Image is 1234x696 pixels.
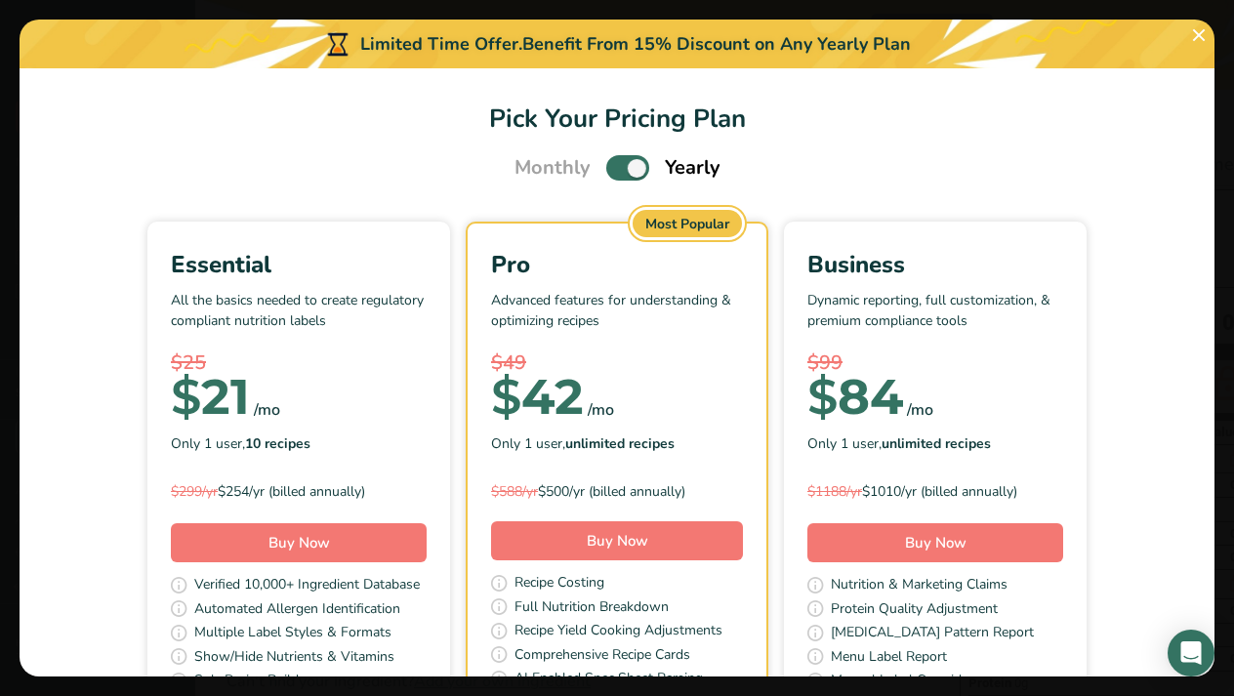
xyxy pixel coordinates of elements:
div: $254/yr (billed annually) [171,481,427,502]
div: $25 [171,348,427,378]
button: Buy Now [171,523,427,562]
div: Open Intercom Messenger [1168,630,1214,676]
span: $ [491,367,521,427]
span: $ [171,367,201,427]
span: $ [807,367,838,427]
button: Buy Now [491,521,743,560]
div: Benefit From 15% Discount on Any Yearly Plan [522,31,911,58]
span: Manual Label Override [831,670,968,694]
h1: Pick Your Pricing Plan [43,100,1191,138]
span: Monthly [514,153,591,183]
span: Comprehensive Recipe Cards [514,644,690,669]
span: Menu Label Report [831,646,947,671]
span: Sub-Recipe Builder [194,670,310,694]
span: Buy Now [587,531,648,551]
div: 42 [491,378,584,417]
span: [MEDICAL_DATA] Pattern Report [831,622,1034,646]
div: Pro [491,247,743,282]
div: Business [807,247,1063,282]
span: AI Enabled Spec Sheet Parsing [514,668,703,692]
span: $588/yr [491,482,538,501]
div: $99 [807,348,1063,378]
div: $500/yr (billed annually) [491,481,743,502]
span: Show/Hide Nutrients & Vitamins [194,646,394,671]
span: $1188/yr [807,482,862,501]
p: Advanced features for understanding & optimizing recipes [491,290,743,348]
div: Essential [171,247,427,282]
div: /mo [254,398,280,422]
span: Multiple Label Styles & Formats [194,622,391,646]
b: unlimited recipes [882,434,991,453]
span: Automated Allergen Identification [194,598,400,623]
div: /mo [907,398,933,422]
div: 21 [171,378,250,417]
span: Only 1 user, [491,433,675,454]
p: All the basics needed to create regulatory compliant nutrition labels [171,290,427,348]
div: Limited Time Offer. [20,20,1214,68]
span: Yearly [665,153,720,183]
b: 10 recipes [245,434,310,453]
div: 84 [807,378,903,417]
div: $1010/yr (billed annually) [807,481,1063,502]
button: Buy Now [807,523,1063,562]
span: Verified 10,000+ Ingredient Database [194,574,420,598]
p: Dynamic reporting, full customization, & premium compliance tools [807,290,1063,348]
div: Most Popular [633,210,742,237]
span: Buy Now [268,533,330,553]
div: /mo [588,398,614,422]
span: Recipe Costing [514,572,604,596]
span: Only 1 user, [807,433,991,454]
span: Buy Now [905,533,967,553]
b: unlimited recipes [565,434,675,453]
span: Protein Quality Adjustment [831,598,998,623]
div: $49 [491,348,743,378]
span: Recipe Yield Cooking Adjustments [514,620,722,644]
span: $299/yr [171,482,218,501]
span: Only 1 user, [171,433,310,454]
span: Full Nutrition Breakdown [514,596,669,621]
span: Nutrition & Marketing Claims [831,574,1008,598]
